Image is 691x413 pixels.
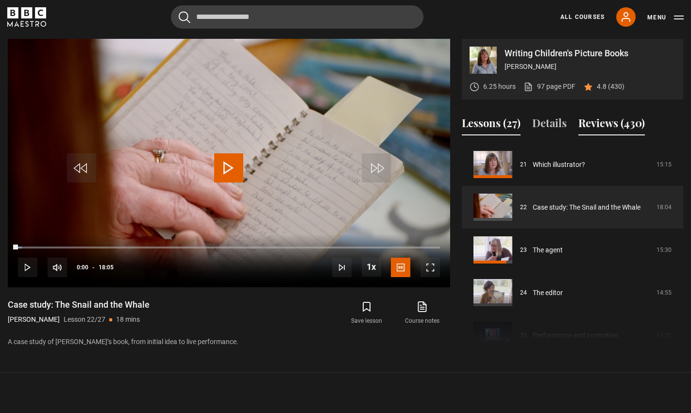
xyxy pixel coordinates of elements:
p: Writing Children's Picture Books [505,49,675,58]
button: Reviews (430) [578,115,645,135]
svg: BBC Maestro [7,7,46,27]
button: Play [18,258,37,277]
p: 4.8 (430) [597,82,624,92]
p: A case study of [PERSON_NAME]’s book, from initial idea to live performance. [8,337,450,347]
a: The editor [533,288,563,298]
button: Playback Rate [362,257,381,277]
h1: Case study: The Snail and the Whale [8,299,150,311]
button: Next Lesson [332,258,352,277]
p: 18 mins [116,314,140,325]
button: Save lesson [339,299,394,327]
a: Course notes [395,299,450,327]
button: Submit the search query [179,11,190,23]
button: Details [532,115,567,135]
a: Which illustrator? [533,160,585,170]
a: The agent [533,245,563,255]
p: [PERSON_NAME] [505,62,675,72]
button: Mute [48,258,67,277]
input: Search [171,5,423,29]
span: - [92,264,95,271]
p: Lesson 22/27 [64,314,105,325]
a: 97 page PDF [523,82,575,92]
button: Captions [391,258,410,277]
span: 0:00 [77,259,88,276]
span: 18:05 [99,259,114,276]
a: All Courses [560,13,605,21]
button: Fullscreen [421,258,440,277]
p: 6.25 hours [483,82,516,92]
p: [PERSON_NAME] [8,314,60,325]
a: Case study: The Snail and the Whale [533,202,640,213]
button: Toggle navigation [647,13,684,22]
button: Lessons (27) [462,115,521,135]
video-js: Video Player [8,39,450,287]
div: Progress Bar [18,247,440,248]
